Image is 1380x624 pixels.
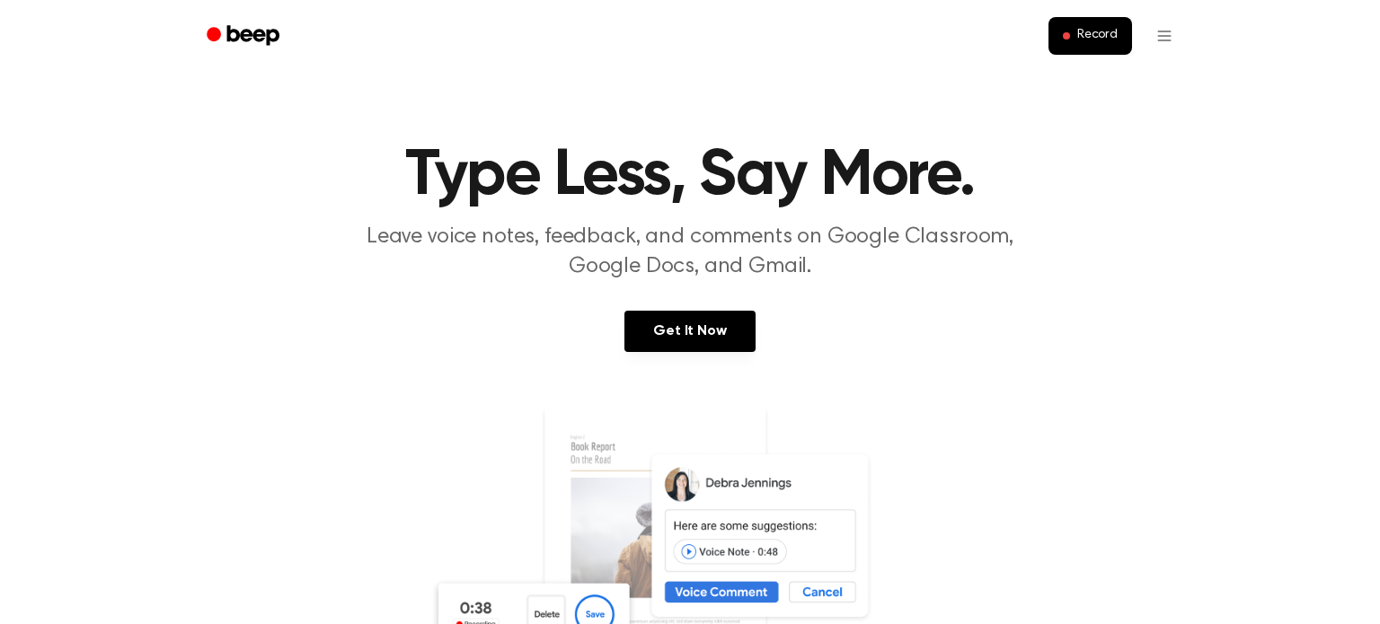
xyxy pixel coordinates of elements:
[345,223,1035,282] p: Leave voice notes, feedback, and comments on Google Classroom, Google Docs, and Gmail.
[194,19,296,54] a: Beep
[1048,17,1132,55] button: Record
[624,311,755,352] a: Get It Now
[1077,28,1118,44] span: Record
[230,144,1150,208] h1: Type Less, Say More.
[1143,14,1186,57] button: Open menu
